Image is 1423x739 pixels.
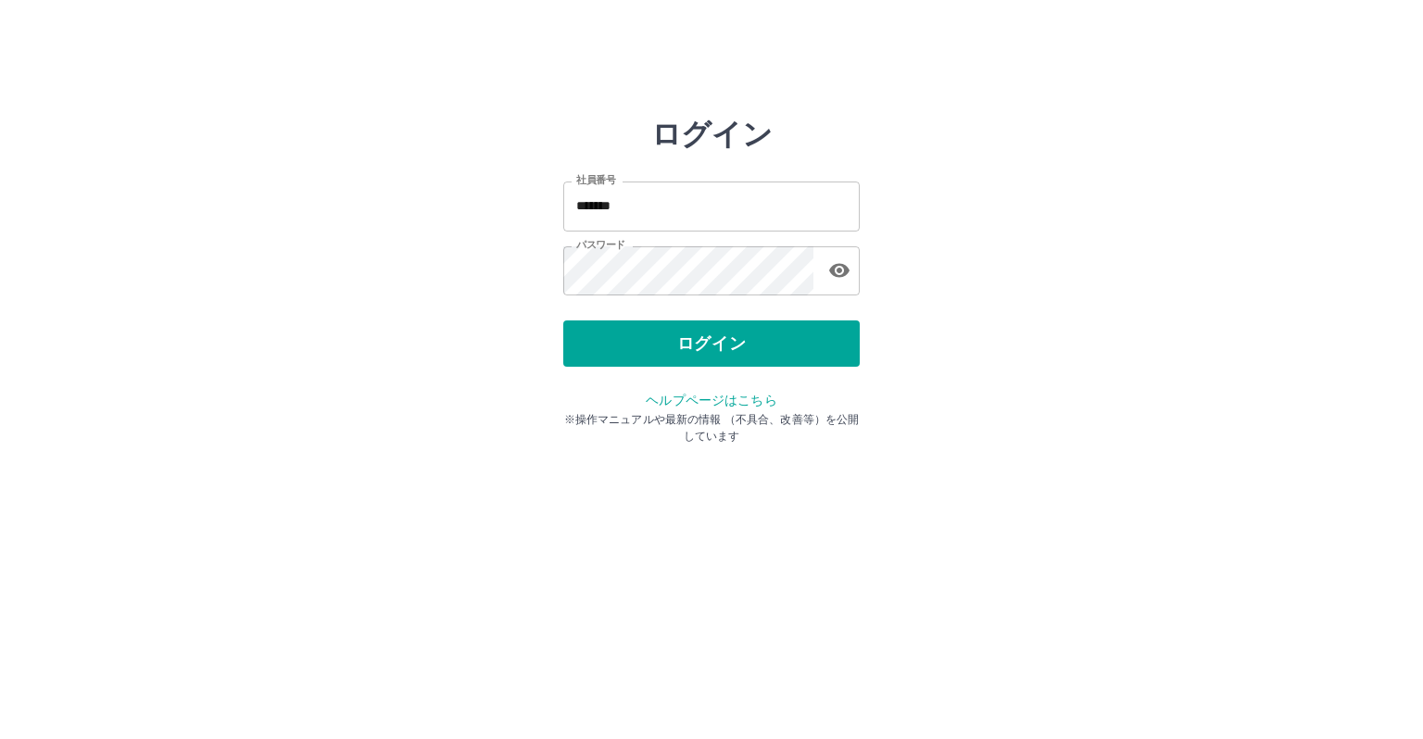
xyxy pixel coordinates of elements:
p: ※操作マニュアルや最新の情報 （不具合、改善等）を公開しています [563,411,860,445]
h2: ログイン [651,117,773,152]
a: ヘルプページはこちら [646,393,776,407]
label: パスワード [576,238,625,252]
label: 社員番号 [576,173,615,187]
button: ログイン [563,320,860,367]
